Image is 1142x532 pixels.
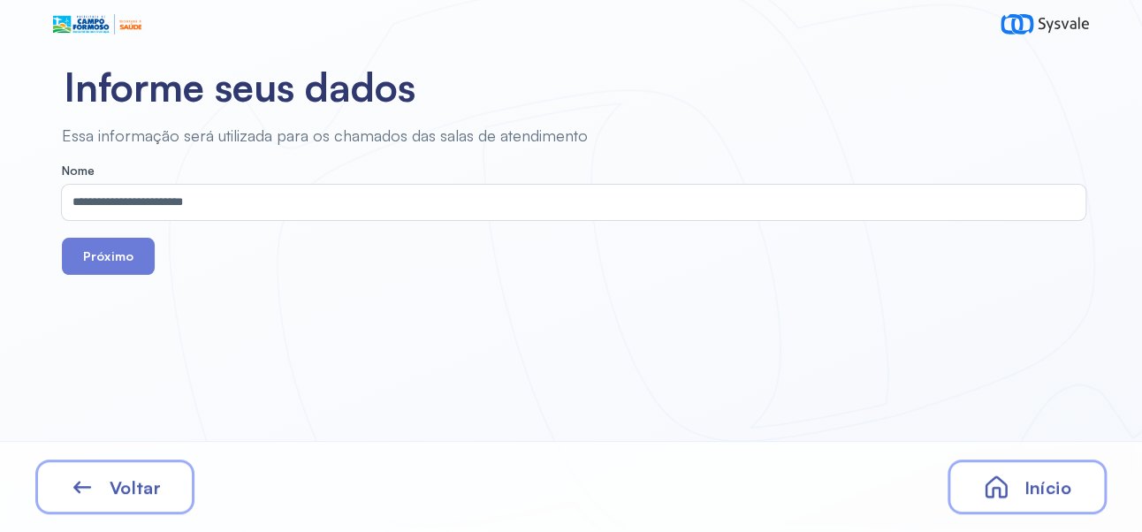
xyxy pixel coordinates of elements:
[62,163,95,178] span: Nome
[1001,14,1089,34] img: logo-sysvale.svg
[53,14,141,34] img: Logotipo do estabelecimento
[1024,476,1070,498] span: Início
[62,238,155,275] button: Próximo
[62,125,1138,146] div: Essa informação será utilizada para os chamados das salas de atendimento
[64,63,1078,111] h2: Informe seus dados
[110,476,161,498] span: Voltar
